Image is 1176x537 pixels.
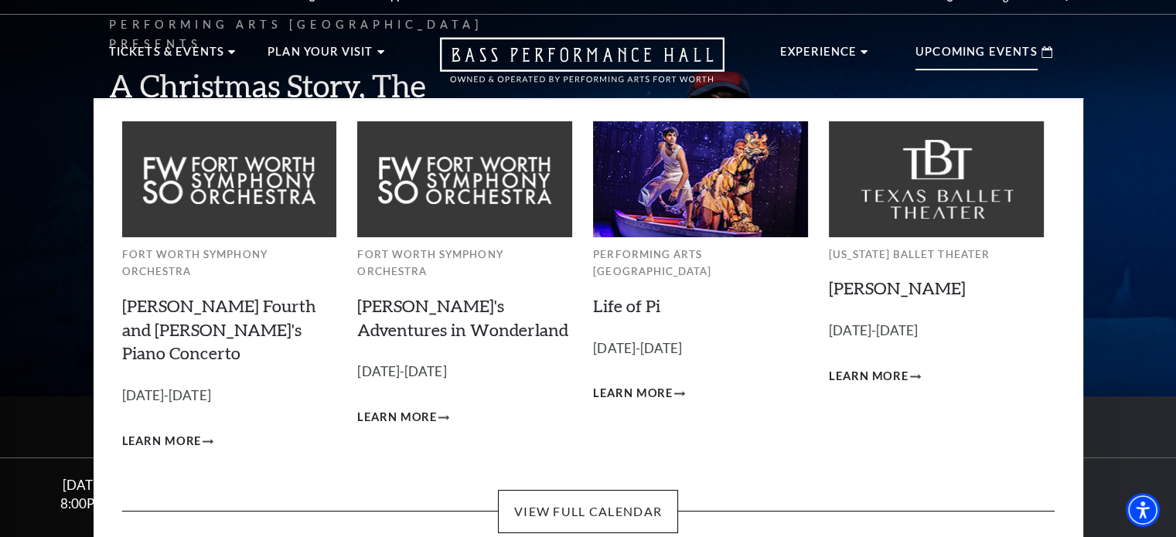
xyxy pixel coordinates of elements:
[122,246,337,280] p: Fort Worth Symphony Orchestra
[268,42,373,70] p: Plan Your Visit
[357,121,572,236] img: Fort Worth Symphony Orchestra
[384,37,780,98] a: Open this option
[357,295,568,340] a: [PERSON_NAME]'s Adventures in Wonderland
[109,42,225,70] p: Tickets & Events
[122,295,316,364] a: [PERSON_NAME] Fourth and [PERSON_NAME]'s Piano Concerto
[593,121,808,236] img: Performing Arts Fort Worth
[829,246,1044,263] p: [US_STATE] Ballet Theater
[593,384,673,403] span: Learn More
[829,320,1044,342] p: [DATE]-[DATE]
[357,246,572,280] p: Fort Worth Symphony Orchestra
[593,295,660,316] a: Life of Pi
[829,367,921,386] a: Learn More Peter Pan
[357,408,449,427] a: Learn More Alice's Adventures in Wonderland
[593,338,808,360] p: [DATE]-[DATE]
[593,246,808,280] p: Performing Arts [GEOGRAPHIC_DATA]
[122,385,337,407] p: [DATE]-[DATE]
[1126,493,1160,527] div: Accessibility Menu
[357,408,437,427] span: Learn More
[780,42,857,70] p: Experience
[829,277,966,298] a: [PERSON_NAME]
[498,490,678,533] a: View Full Calendar
[593,384,685,403] a: Learn More Life of Pi
[19,497,149,510] div: 8:00PM
[915,42,1038,70] p: Upcoming Events
[122,121,337,236] img: Fort Worth Symphony Orchestra
[357,361,572,383] p: [DATE]-[DATE]
[122,432,202,451] span: Learn More
[829,121,1044,236] img: Texas Ballet Theater
[829,367,908,386] span: Learn More
[19,477,149,493] div: [DATE]
[122,432,214,451] a: Learn More Brahms Fourth and Grieg's Piano Concerto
